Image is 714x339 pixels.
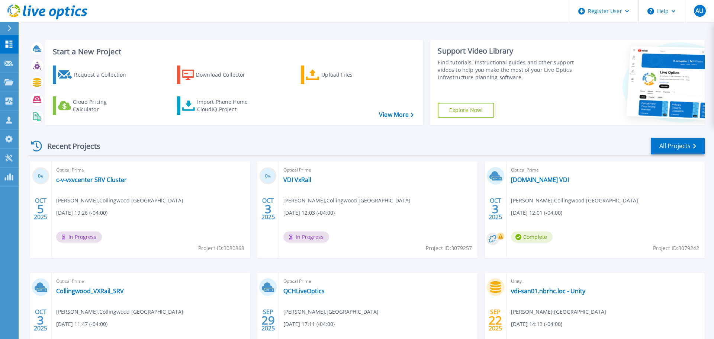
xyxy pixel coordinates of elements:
h3: Start a New Project [53,48,414,56]
div: Upload Files [321,67,381,82]
span: Optical Prime [283,277,473,285]
span: [DATE] 12:01 (-04:00) [511,209,562,217]
a: [DOMAIN_NAME] VDI [511,176,569,183]
div: Request a Collection [74,67,134,82]
a: All Projects [651,138,705,154]
span: Optical Prime [56,166,245,174]
a: Cloud Pricing Calculator [53,96,136,115]
span: Optical Prime [511,166,700,174]
a: Collingwood_VXRail_SRV [56,287,124,295]
div: SEP 2025 [261,307,275,334]
a: View More [379,111,414,118]
div: OCT 2025 [488,195,502,223]
a: QCHLiveOptics [283,287,325,295]
span: Project ID: 3079257 [426,244,472,252]
div: Import Phone Home CloudIQ Project [197,98,255,113]
span: % [268,174,271,178]
span: [DATE] 12:03 (-04:00) [283,209,335,217]
span: [PERSON_NAME] , Collingwood [GEOGRAPHIC_DATA] [511,196,638,205]
span: 22 [489,317,502,323]
span: Complete [511,231,553,243]
span: [DATE] 11:47 (-04:00) [56,320,107,328]
span: [PERSON_NAME] , Collingwood [GEOGRAPHIC_DATA] [283,196,411,205]
h3: 0 [259,172,277,180]
div: OCT 2025 [261,195,275,223]
div: OCT 2025 [33,307,48,334]
div: Find tutorials, instructional guides and other support videos to help you make the most of your L... [438,59,578,81]
span: Optical Prime [283,166,473,174]
div: SEP 2025 [488,307,502,334]
span: 5 [37,206,44,212]
span: [PERSON_NAME] , Collingwood [GEOGRAPHIC_DATA] [56,308,183,316]
span: 3 [37,317,44,323]
a: Request a Collection [53,65,136,84]
span: Unity [511,277,700,285]
div: OCT 2025 [33,195,48,223]
a: c-v-vxvcenter SRV Cluster [56,176,127,183]
span: % [41,174,43,178]
a: Upload Files [301,65,384,84]
div: Support Video Library [438,46,578,56]
a: VDI VxRail [283,176,311,183]
span: 3 [492,206,499,212]
span: [DATE] 19:26 (-04:00) [56,209,107,217]
a: Download Collector [177,65,260,84]
a: Explore Now! [438,103,494,118]
div: Cloud Pricing Calculator [73,98,132,113]
span: Project ID: 3080868 [198,244,244,252]
span: [DATE] 17:11 (-04:00) [283,320,335,328]
a: vdi-san01.nbrhc.loc - Unity [511,287,585,295]
div: Recent Projects [29,137,110,155]
span: [PERSON_NAME] , Collingwood [GEOGRAPHIC_DATA] [56,196,183,205]
span: [PERSON_NAME] , [GEOGRAPHIC_DATA] [511,308,606,316]
span: 3 [265,206,271,212]
span: Project ID: 3079242 [653,244,699,252]
span: 29 [261,317,275,323]
span: Optical Prime [56,277,245,285]
span: [DATE] 14:13 (-04:00) [511,320,562,328]
span: AU [695,8,704,14]
h3: 0 [32,172,49,180]
span: In Progress [283,231,329,243]
span: In Progress [56,231,102,243]
div: Download Collector [196,67,255,82]
span: [PERSON_NAME] , [GEOGRAPHIC_DATA] [283,308,379,316]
